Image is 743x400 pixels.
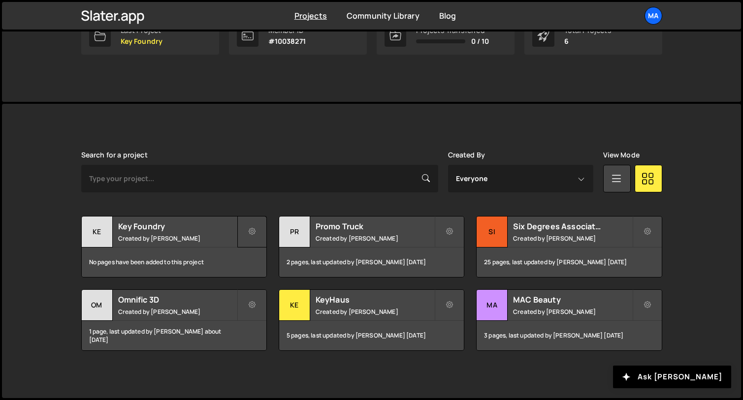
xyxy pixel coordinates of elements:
div: Ke [279,290,310,321]
a: Om Omnific 3D Created by [PERSON_NAME] 1 page, last updated by [PERSON_NAME] about [DATE] [81,289,267,351]
a: Projects [294,10,327,21]
a: Ke KeyHaus Created by [PERSON_NAME] 5 pages, last updated by [PERSON_NAME] [DATE] [279,289,464,351]
a: Community Library [347,10,420,21]
p: 6 [564,37,612,45]
a: Last Project Key Foundry [81,17,219,55]
small: Created by [PERSON_NAME] [513,234,632,243]
h2: Omnific 3D [118,294,237,305]
p: #10038271 [268,37,306,45]
label: Created By [448,151,485,159]
div: Ke [82,216,113,247]
h2: KeyHaus [316,294,434,305]
div: MA [477,290,508,321]
a: Ma [645,7,662,25]
div: Om [82,290,113,321]
h2: Key Foundry [118,221,237,232]
a: MA MAC Beauty Created by [PERSON_NAME] 3 pages, last updated by [PERSON_NAME] [DATE] [476,289,662,351]
small: Created by [PERSON_NAME] [118,234,237,243]
small: Created by [PERSON_NAME] [513,308,632,316]
small: Created by [PERSON_NAME] [316,234,434,243]
button: Ask [PERSON_NAME] [613,366,731,388]
div: 1 page, last updated by [PERSON_NAME] about [DATE] [82,321,266,350]
div: Last Project [121,27,163,34]
div: 25 pages, last updated by [PERSON_NAME] [DATE] [477,247,661,277]
label: View Mode [603,151,640,159]
div: 2 pages, last updated by [PERSON_NAME] [DATE] [279,247,464,277]
p: Key Foundry [121,37,163,45]
small: Created by [PERSON_NAME] [118,308,237,316]
span: 0 / 10 [471,37,489,45]
div: Pr [279,216,310,247]
a: Si Six Degrees Associates Created by [PERSON_NAME] 25 pages, last updated by [PERSON_NAME] [DATE] [476,216,662,277]
h2: Promo Truck [316,221,434,232]
div: 5 pages, last updated by [PERSON_NAME] [DATE] [279,321,464,350]
small: Created by [PERSON_NAME] [316,308,434,316]
input: Type your project... [81,165,438,192]
a: Pr Promo Truck Created by [PERSON_NAME] 2 pages, last updated by [PERSON_NAME] [DATE] [279,216,464,277]
div: No pages have been added to this project [82,247,266,277]
div: Member ID [268,27,306,34]
a: Ke Key Foundry Created by [PERSON_NAME] No pages have been added to this project [81,216,267,277]
div: Projects Transferred [416,27,489,34]
h2: Six Degrees Associates [513,221,632,232]
div: 3 pages, last updated by [PERSON_NAME] [DATE] [477,321,661,350]
a: Blog [439,10,456,21]
h2: MAC Beauty [513,294,632,305]
div: Si [477,216,508,247]
label: Search for a project [81,151,148,159]
div: Total Projects [564,27,612,34]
